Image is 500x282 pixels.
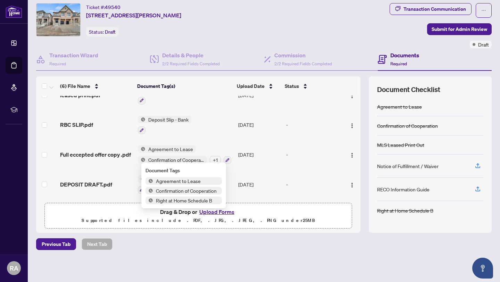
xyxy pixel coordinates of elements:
[145,167,222,174] div: Document Tags
[49,51,98,59] h4: Transaction Wizard
[349,182,355,188] img: Logo
[432,24,487,35] span: Submit for Admin Review
[235,110,283,140] td: [DATE]
[286,151,341,158] div: -
[377,103,422,110] div: Agreement to Lease
[60,121,93,129] span: RBC SLIP.pdf
[390,51,419,59] h4: Documents
[145,116,191,123] span: Deposit Slip - Bank
[377,185,430,193] div: RECO Information Guide
[49,61,66,66] span: Required
[237,82,265,90] span: Upload Date
[145,187,153,194] img: Status Icon
[82,238,112,250] button: Next Tab
[377,85,440,94] span: Document Checklist
[138,156,145,164] img: Status Icon
[349,152,355,158] img: Logo
[6,5,22,18] img: logo
[105,29,116,35] span: Draft
[153,197,215,204] span: Right at Home Schedule B
[138,145,145,153] img: Status Icon
[145,145,196,153] span: Agreement to Lease
[57,76,134,96] th: (6) File Name
[286,181,341,188] div: -
[86,3,120,11] div: Ticket #:
[427,23,492,35] button: Submit for Admin Review
[145,156,207,164] span: Confirmation of Cooperation
[349,93,355,99] img: Logo
[138,175,186,194] button: Status IconDeposit Cheque
[138,145,231,164] button: Status IconAgreement to LeaseStatus IconConfirmation of Cooperation+1
[36,238,76,250] button: Previous Tab
[86,11,181,19] span: [STREET_ADDRESS][PERSON_NAME]
[60,150,131,159] span: Full eccepted offer copy .pdf
[45,203,352,229] span: Drag & Drop orUpload FormsSupported files include .PDF, .JPG, .JPEG, .PNG under25MB
[210,156,221,164] div: + 1
[153,177,203,185] span: Agreement to Lease
[36,3,80,36] img: IMG-W12348937_1.jpg
[60,82,90,90] span: (6) File Name
[105,4,120,10] span: 49540
[86,27,118,36] div: Status:
[286,121,341,128] div: -
[347,179,358,190] button: Logo
[60,180,112,189] span: DEPOSIT DRAFT.pdf
[42,239,70,250] span: Previous Tab
[134,76,234,96] th: Document Tag(s)
[197,207,236,216] button: Upload Forms
[162,51,220,59] h4: Details & People
[347,149,358,160] button: Logo
[153,187,219,194] span: Confirmation of Cooperation
[481,8,486,13] span: ellipsis
[282,76,342,96] th: Status
[138,116,145,123] img: Status Icon
[49,216,348,225] p: Supported files include .PDF, .JPG, .JPEG, .PNG under 25 MB
[145,177,153,185] img: Status Icon
[145,197,153,204] img: Status Icon
[377,141,424,149] div: MLS Leased Print Out
[377,162,439,170] div: Notice of Fulfillment / Waiver
[162,61,220,66] span: 2/2 Required Fields Completed
[138,116,191,134] button: Status IconDeposit Slip - Bank
[235,169,283,199] td: [DATE]
[274,51,332,59] h4: Commission
[160,207,236,216] span: Drag & Drop or
[235,140,283,169] td: [DATE]
[274,61,332,66] span: 2/2 Required Fields Completed
[472,258,493,279] button: Open asap
[377,207,433,214] div: Right at Home Schedule B
[403,3,466,15] div: Transaction Communication
[138,175,145,183] img: Status Icon
[349,123,355,128] img: Logo
[377,122,438,130] div: Confirmation of Cooperation
[10,263,18,273] span: RA
[478,41,489,48] span: Draft
[390,3,472,15] button: Transaction Communication
[234,76,282,96] th: Upload Date
[347,119,358,130] button: Logo
[390,61,407,66] span: Required
[285,82,299,90] span: Status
